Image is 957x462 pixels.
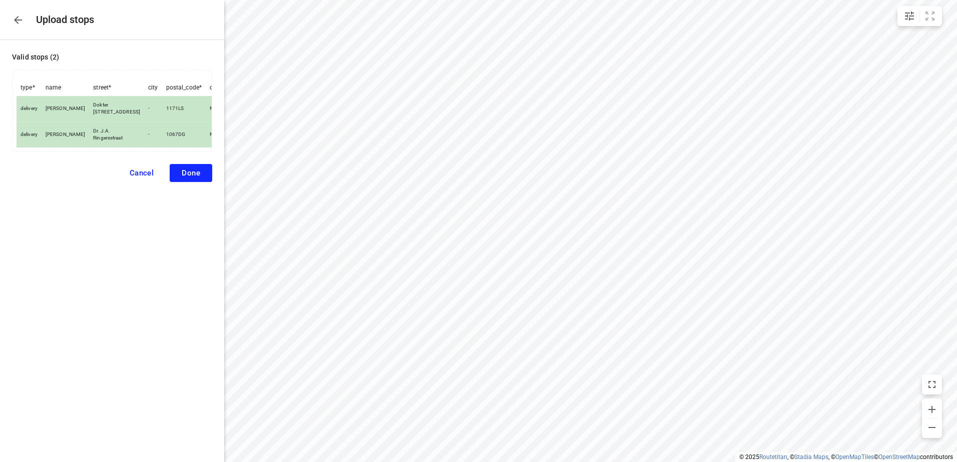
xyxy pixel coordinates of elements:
[835,453,874,460] a: OpenMapTiles
[144,121,162,147] td: -
[878,453,920,460] a: OpenStreetMap
[162,121,206,147] td: 1067DG
[42,96,89,122] td: [PERSON_NAME]
[206,121,253,147] td: NL
[182,168,200,177] span: Done
[42,79,89,96] th: name
[17,79,42,96] th: type *
[17,96,42,122] td: delivery
[170,164,212,182] button: Done
[144,96,162,122] td: -
[897,6,942,26] div: small contained button group
[36,14,94,25] h5: Upload stops
[12,52,212,62] p: Valid stops ( 2 )
[206,79,253,96] th: country_code *
[794,453,828,460] a: Stadia Maps
[42,121,89,147] td: [PERSON_NAME]
[899,6,919,26] button: Map settings
[89,121,144,147] td: Dr. J.A. Ringersstraat
[739,453,953,460] li: © 2025 , © , © © contributors
[17,121,42,147] td: delivery
[118,164,166,182] button: Cancel
[759,453,787,460] a: Routetitan
[162,96,206,122] td: 1171LS
[89,79,144,96] th: street *
[130,168,154,177] span: Cancel
[89,96,144,122] td: Dokter [STREET_ADDRESS]
[162,79,206,96] th: postal_code *
[144,79,162,96] th: city
[206,96,253,122] td: NL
